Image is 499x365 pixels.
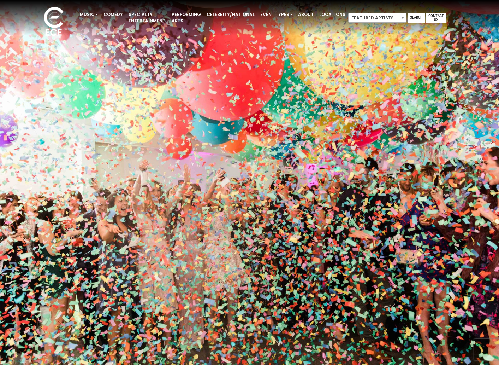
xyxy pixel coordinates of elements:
[408,13,425,23] a: Search
[257,8,295,21] a: Event Types
[349,13,406,23] span: Featured Artists
[169,8,204,27] a: Performing Arts
[101,8,126,21] a: Comedy
[77,8,101,21] a: Music
[426,13,446,23] a: Contact Us
[126,8,169,27] a: Specialty Entertainment
[295,8,316,21] a: About
[316,8,348,21] a: Locations
[204,8,257,21] a: Celebrity/National
[36,5,71,39] img: ece_new_logo_whitev2-1.png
